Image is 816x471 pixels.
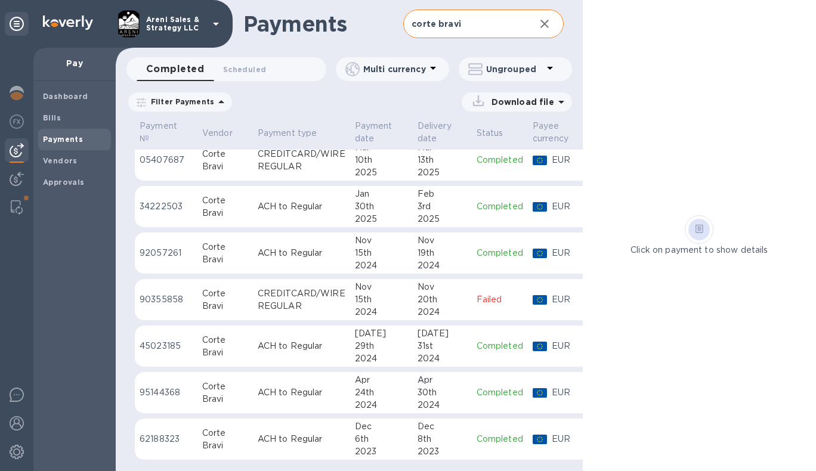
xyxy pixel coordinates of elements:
[355,420,408,433] div: Dec
[552,154,584,166] p: EUR
[202,253,248,266] div: Bravi
[552,293,584,306] p: EUR
[202,300,248,312] div: Bravi
[43,113,61,122] b: Bills
[477,154,523,166] p: Completed
[258,148,345,173] p: CREDITCARD/WIRE REGULAR
[418,234,467,247] div: Nov
[355,445,408,458] div: 2023
[43,178,85,187] b: Approvals
[355,340,408,352] div: 29th
[202,127,233,140] p: Vendor
[486,63,543,75] p: Ungrouped
[552,200,584,213] p: EUR
[258,287,345,312] p: CREDITCARD/WIRE REGULAR
[355,259,408,272] div: 2024
[487,96,554,108] p: Download file
[258,340,345,352] p: ACH to Regular
[146,97,214,107] p: Filter Payments
[146,16,206,32] p: Areni Sales & Strategy LLC
[202,207,248,219] div: Bravi
[418,166,467,179] div: 2025
[355,154,408,166] div: 10th
[552,340,584,352] p: EUR
[418,327,467,340] div: [DATE]
[355,200,408,213] div: 30th
[418,247,467,259] div: 19th
[43,92,88,101] b: Dashboard
[477,340,523,352] p: Completed
[355,188,408,200] div: Jan
[140,120,193,145] span: Payment №
[477,247,523,259] p: Completed
[552,433,584,445] p: EUR
[202,127,248,140] span: Vendor
[355,306,408,318] div: 2024
[418,386,467,399] div: 30th
[418,120,467,145] span: Delivery date
[258,127,317,140] p: Payment type
[418,445,467,458] div: 2023
[418,420,467,433] div: Dec
[477,127,503,140] p: Status
[552,386,584,399] p: EUR
[418,188,467,200] div: Feb
[418,433,467,445] div: 8th
[477,433,523,445] p: Completed
[533,120,568,145] p: Payee currency
[477,127,519,140] span: Status
[355,166,408,179] div: 2025
[630,244,768,256] p: Click on payment to show details
[43,156,78,165] b: Vendors
[533,120,584,145] span: Payee currency
[355,433,408,445] div: 6th
[258,127,333,140] span: Payment type
[355,247,408,259] div: 15th
[355,120,408,145] span: Payment date
[10,114,24,129] img: Foreign exchange
[140,154,193,166] p: 05407687
[418,293,467,306] div: 20th
[418,374,467,386] div: Apr
[477,293,523,306] p: Failed
[355,352,408,365] div: 2024
[243,11,403,36] h1: Payments
[363,63,426,75] p: Multi currency
[202,380,248,393] div: Corte
[355,293,408,306] div: 15th
[355,399,408,411] div: 2024
[355,213,408,225] div: 2025
[43,135,83,144] b: Payments
[477,386,523,399] p: Completed
[140,247,193,259] p: 92057261
[418,340,467,352] div: 31st
[202,334,248,346] div: Corte
[223,63,266,76] span: Scheduled
[418,120,452,145] p: Delivery date
[258,433,345,445] p: ACH to Regular
[552,247,584,259] p: EUR
[355,374,408,386] div: Apr
[258,200,345,213] p: ACH to Regular
[43,57,106,69] p: Pay
[5,12,29,36] div: Unpin categories
[202,241,248,253] div: Corte
[258,386,345,399] p: ACH to Regular
[146,61,204,78] span: Completed
[202,148,248,160] div: Corte
[418,281,467,293] div: Nov
[140,293,193,306] p: 90355858
[477,200,523,213] p: Completed
[418,399,467,411] div: 2024
[355,386,408,399] div: 24th
[140,120,177,145] p: Payment №
[140,433,193,445] p: 62188323
[202,287,248,300] div: Corte
[355,120,392,145] p: Payment date
[418,306,467,318] div: 2024
[202,346,248,359] div: Bravi
[202,194,248,207] div: Corte
[355,234,408,247] div: Nov
[418,213,467,225] div: 2025
[202,427,248,439] div: Corte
